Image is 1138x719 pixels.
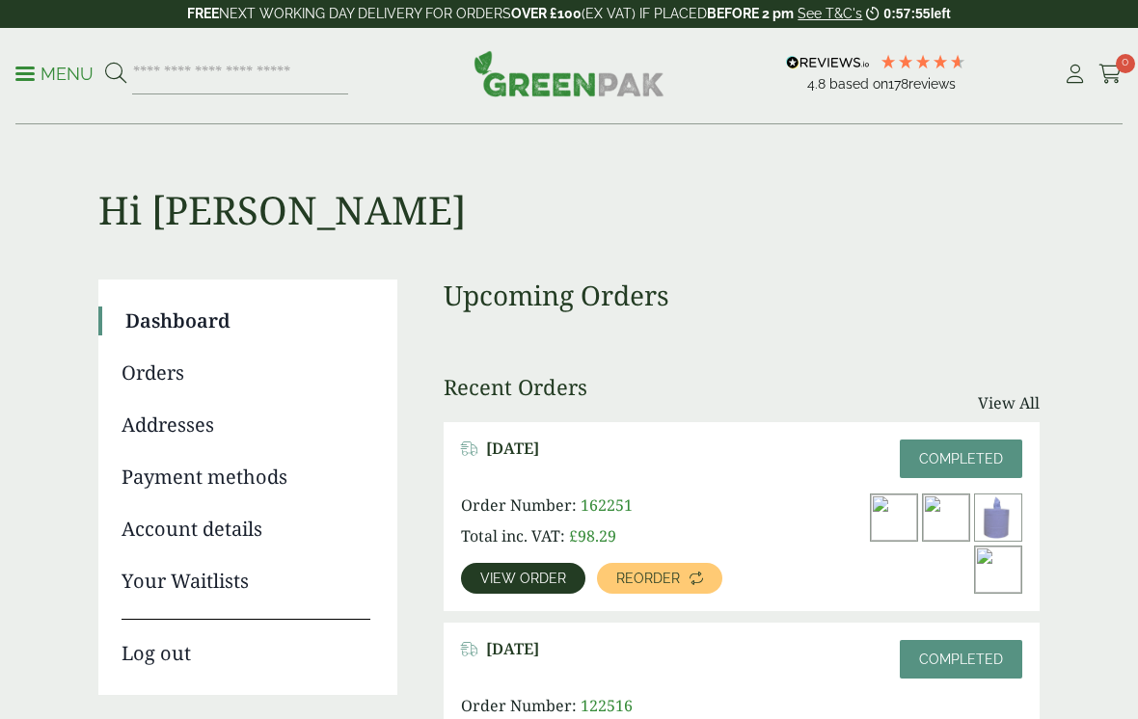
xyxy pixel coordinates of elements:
[978,391,1040,414] a: View All
[581,695,633,716] span: 122516
[122,411,370,439] a: Addresses
[122,515,370,544] a: Account details
[461,563,585,594] a: View order
[908,76,956,92] span: reviews
[786,56,870,69] img: REVIEWS.io
[122,359,370,387] a: Orders
[919,652,1003,667] span: Completed
[461,695,577,716] span: Order Number:
[480,572,566,585] span: View order
[829,76,888,92] span: Based on
[122,463,370,492] a: Payment methods
[569,525,616,546] bdi: 98.29
[486,640,539,658] span: [DATE]
[569,525,578,546] span: £
[444,374,587,399] h3: Recent Orders
[616,572,680,585] span: Reorder
[98,125,1040,233] h1: Hi [PERSON_NAME]
[125,306,370,335] a: Dashboard
[486,439,539,458] span: [DATE]
[975,546,1021,593] img: 10200.02-High-kraft-straw-300x169.jpg
[187,6,219,21] strong: FREE
[461,494,577,516] span: Order Number:
[15,63,94,82] a: Menu
[474,50,664,96] img: GreenPak Supplies
[707,6,794,21] strong: BEFORE 2 pm
[1098,60,1123,89] a: 0
[880,53,966,70] div: 4.78 Stars
[919,451,1003,466] span: Completed
[122,567,370,596] a: Your Waitlists
[15,63,94,86] p: Menu
[511,6,582,21] strong: OVER £100
[931,6,951,21] span: left
[461,525,565,546] span: Total inc. VAT:
[923,494,969,541] img: Dome-with-hold-lid-300x200.png
[581,494,633,516] span: 162251
[888,76,908,92] span: 178
[597,563,722,594] a: Reorder
[883,6,930,21] span: 0:57:55
[444,280,1040,312] h3: Upcoming Orders
[122,619,370,668] a: Log out
[807,76,829,92] span: 4.8
[1063,65,1087,84] i: My Account
[975,494,1021,541] img: 3630017-2-Ply-Blue-Centre-Feed-104m-1-300x391.jpg
[798,6,862,21] a: See T&C's
[1116,54,1135,73] span: 0
[871,494,917,541] img: 12oz-PET-Smoothie-Cup-with-Raspberry-Smoothie-no-lid-300x222.jpg
[1098,65,1123,84] i: Cart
